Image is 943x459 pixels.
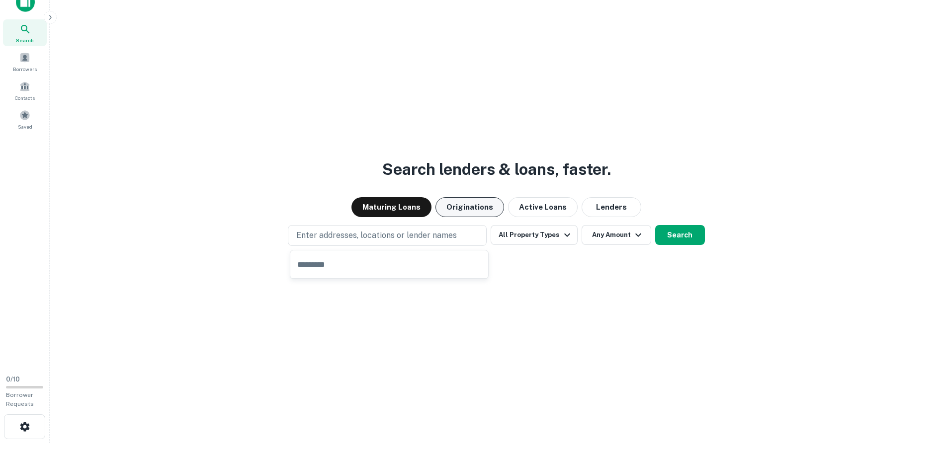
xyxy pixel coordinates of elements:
iframe: Chat Widget [893,380,943,427]
span: Search [16,36,34,44]
button: Lenders [582,197,641,217]
button: Active Loans [508,197,578,217]
a: Contacts [3,77,47,104]
span: Borrower Requests [6,391,34,407]
span: 0 / 10 [6,376,20,383]
h3: Search lenders & loans, faster. [382,157,611,181]
a: Search [3,19,47,46]
button: Enter addresses, locations or lender names [288,225,487,246]
button: Any Amount [582,225,651,245]
span: Borrowers [13,65,37,73]
p: Enter addresses, locations or lender names [296,229,457,241]
button: Search [655,225,705,245]
span: Saved [18,123,32,131]
button: Maturing Loans [351,197,431,217]
button: Originations [435,197,504,217]
span: Contacts [15,94,35,102]
button: All Property Types [491,225,577,245]
a: Saved [3,106,47,133]
a: Borrowers [3,48,47,75]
